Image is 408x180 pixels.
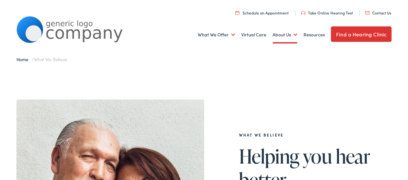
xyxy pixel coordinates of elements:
a: Home [16,56,32,62]
span: What We Believe [34,56,67,62]
img: utility icon [235,11,239,15]
img: utility icon [365,11,370,14]
a: Virtual Care [241,23,266,47]
a: Resources [304,23,325,47]
a: Contact Us [365,10,391,15]
span: you [303,146,332,167]
a: About Us [273,23,297,47]
span: / [16,56,67,62]
a: Schedule an Appointment [235,10,289,15]
img: utility icon [301,11,305,15]
a: Take Online Hearing Test [301,10,353,15]
span: hear [336,146,370,167]
a: Find a Hearing Clinic [331,26,392,42]
a: What We Offer [198,23,235,47]
span: Helping [239,146,299,167]
h2: What We Believe [239,133,392,137]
